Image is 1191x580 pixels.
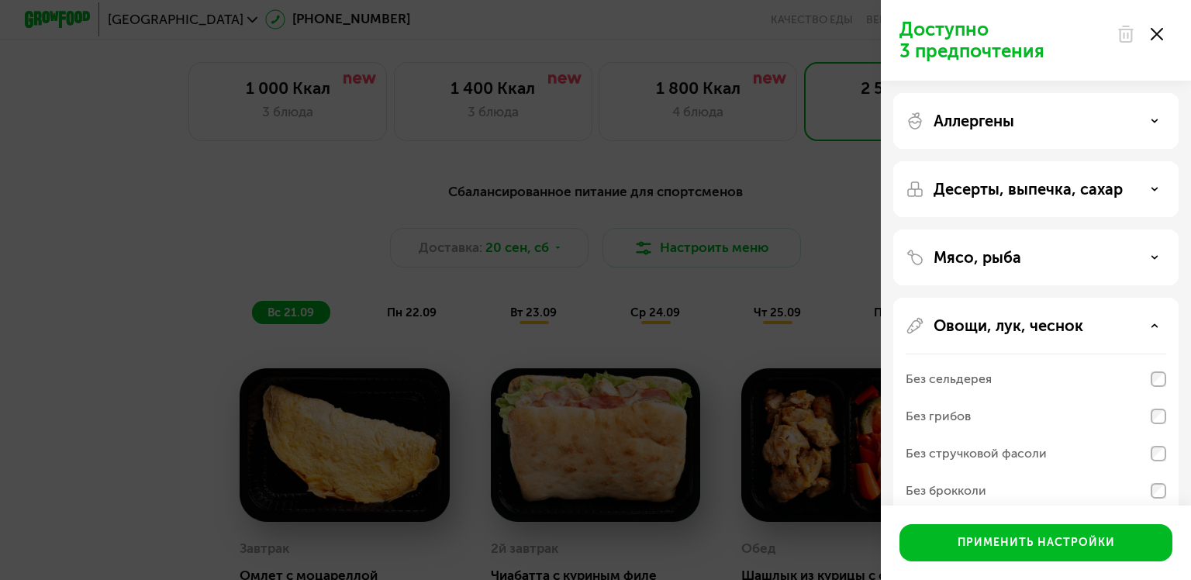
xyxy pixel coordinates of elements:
div: Без стручковой фасоли [906,444,1047,463]
div: Без брокколи [906,482,986,500]
div: Применить настройки [958,535,1115,551]
div: Без грибов [906,407,971,426]
div: Без сельдерея [906,370,992,388]
button: Применить настройки [899,524,1172,561]
p: Доступно 3 предпочтения [899,19,1107,62]
p: Овощи, лук, чеснок [934,316,1083,335]
p: Мясо, рыба [934,248,1021,267]
p: Аллергены [934,112,1014,130]
p: Десерты, выпечка, сахар [934,180,1123,199]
